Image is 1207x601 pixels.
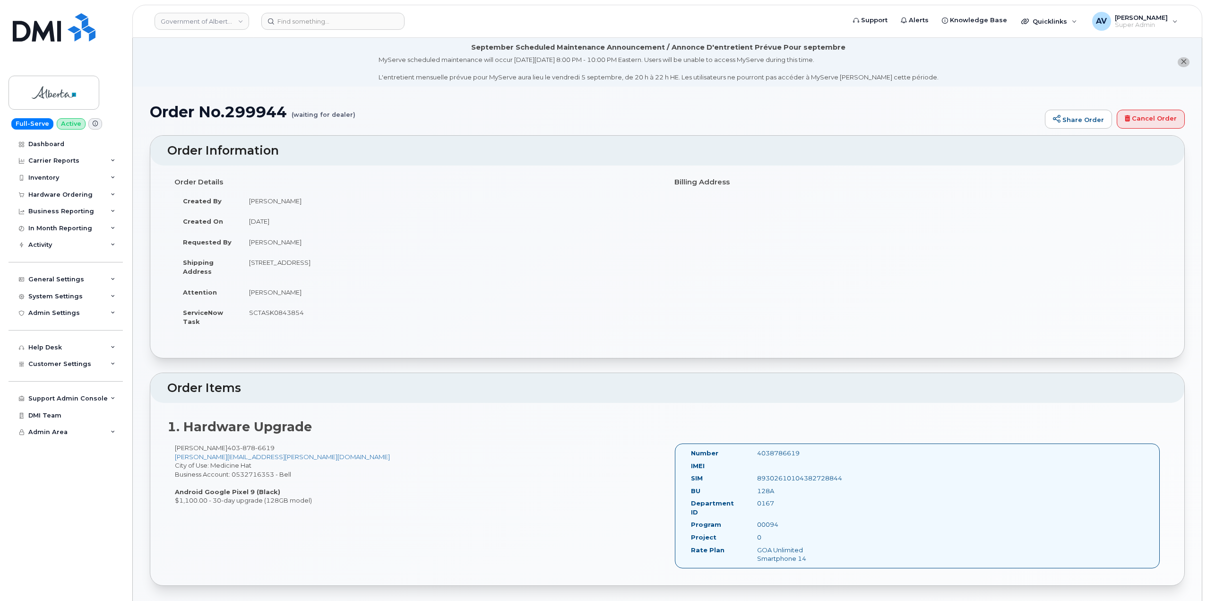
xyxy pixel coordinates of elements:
a: Cancel Order [1117,110,1185,129]
td: [STREET_ADDRESS] [241,252,660,281]
span: 878 [240,444,255,452]
strong: Attention [183,288,217,296]
strong: Shipping Address [183,259,214,275]
h4: Order Details [174,178,660,186]
label: SIM [691,474,703,483]
td: SCTASK0843854 [241,302,660,331]
td: [DATE] [241,211,660,232]
h2: Order Items [167,382,1167,395]
td: [PERSON_NAME] [241,191,660,211]
a: Share Order [1045,110,1112,129]
button: close notification [1178,57,1190,67]
h1: Order No.299944 [150,104,1040,120]
div: 128A [750,487,842,496]
strong: Created By [183,197,222,205]
a: [PERSON_NAME][EMAIL_ADDRESS][PERSON_NAME][DOMAIN_NAME] [175,453,390,461]
div: MyServe scheduled maintenance will occur [DATE][DATE] 8:00 PM - 10:00 PM Eastern. Users will be u... [379,55,939,82]
h2: Order Information [167,144,1167,157]
strong: 1. Hardware Upgrade [167,419,312,435]
small: (waiting for dealer) [292,104,355,118]
div: [PERSON_NAME] City of Use: Medicine Hat Business Account: 0532716353 - Bell $1,100.00 - 30-day up... [167,444,667,505]
td: [PERSON_NAME] [241,232,660,253]
div: GOA Unlimited Smartphone 14 [750,546,842,563]
strong: ServiceNow Task [183,309,223,325]
label: IMEI [691,462,705,470]
label: Program [691,520,721,529]
div: 0167 [750,499,842,508]
div: September Scheduled Maintenance Announcement / Annonce D'entretient Prévue Pour septembre [471,43,845,52]
strong: Android Google Pixel 9 (Black) [175,488,280,496]
label: Department ID [691,499,743,516]
label: Project [691,533,716,542]
label: BU [691,487,700,496]
strong: Created On [183,218,223,225]
label: Number [691,449,718,458]
strong: Requested By [183,238,232,246]
span: 403 [227,444,275,452]
div: 00094 [750,520,842,529]
div: 4038786619 [750,449,842,458]
span: 6619 [255,444,275,452]
div: 89302610104382728844 [750,474,842,483]
td: [PERSON_NAME] [241,282,660,303]
div: 0 [750,533,842,542]
h4: Billing Address [674,178,1160,186]
label: Rate Plan [691,546,724,555]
